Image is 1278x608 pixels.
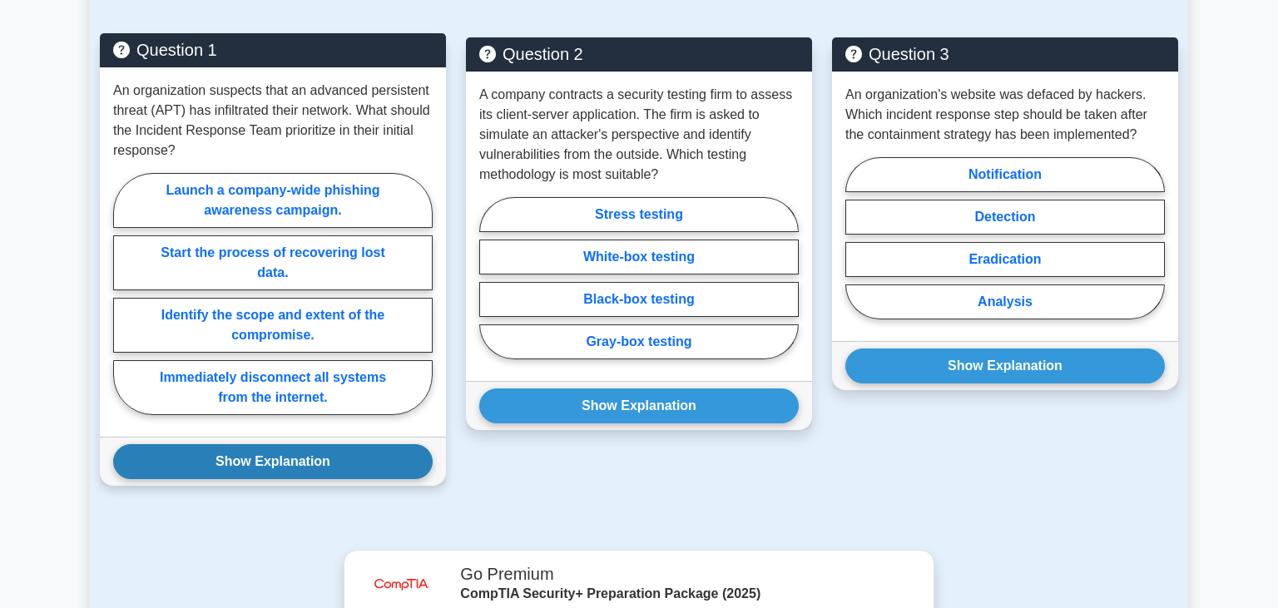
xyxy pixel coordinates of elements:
[479,282,799,317] label: Black-box testing
[845,44,1165,64] h5: Question 3
[845,200,1165,235] label: Detection
[113,235,433,290] label: Start the process of recovering lost data.
[113,81,433,161] p: An organization suspects that an advanced persistent threat (APT) has infiltrated their network. ...
[113,40,433,60] h5: Question 1
[479,324,799,359] label: Gray-box testing
[845,157,1165,192] label: Notification
[479,240,799,274] label: White-box testing
[479,85,799,185] p: A company contracts a security testing firm to assess its client-server application. The firm is ...
[479,44,799,64] h5: Question 2
[113,298,433,353] label: Identify the scope and extent of the compromise.
[113,444,433,479] button: Show Explanation
[845,85,1165,145] p: An organization's website was defaced by hackers. Which incident response step should be taken af...
[845,242,1165,277] label: Eradication
[113,173,433,228] label: Launch a company-wide phishing awareness campaign.
[113,360,433,415] label: Immediately disconnect all systems from the internet.
[845,348,1165,383] button: Show Explanation
[845,284,1165,319] label: Analysis
[479,197,799,232] label: Stress testing
[479,388,799,423] button: Show Explanation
